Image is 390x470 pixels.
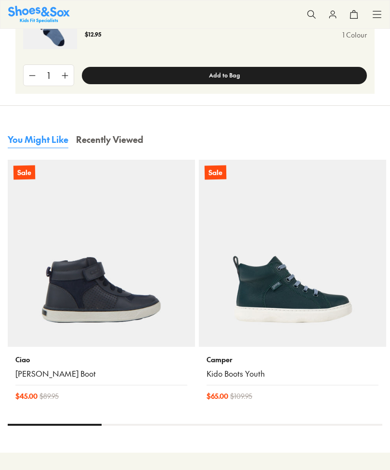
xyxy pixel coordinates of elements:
[39,391,59,401] span: $ 89.95
[13,165,35,180] p: Sale
[207,355,378,365] p: Camper
[8,6,70,23] img: SNS_Logo_Responsive.svg
[41,65,56,86] div: 1
[8,133,68,148] button: You Might Like
[342,30,367,40] a: 1 Colour
[8,6,70,23] a: Shoes & Sox
[230,391,252,401] span: $ 109.95
[76,133,143,148] button: Recently Viewed
[205,165,226,180] p: Sale
[15,355,187,365] p: Ciao
[207,391,228,401] span: $ 65.00
[8,160,195,347] a: Sale
[85,30,101,40] p: $12.95
[15,368,187,379] a: [PERSON_NAME] Boot
[207,368,378,379] a: Kido Boots Youth
[15,391,38,401] span: $ 45.00
[82,67,367,84] button: Add to Bag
